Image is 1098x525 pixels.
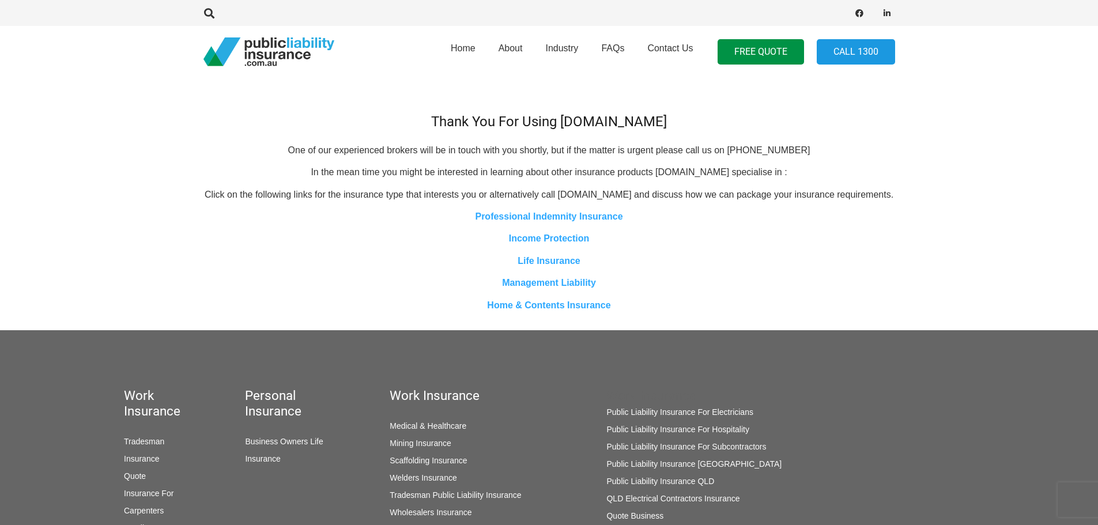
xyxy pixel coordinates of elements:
[203,166,895,179] p: In the mean time you might be interested in learning about other insurance products [DOMAIN_NAME]...
[879,5,895,21] a: LinkedIn
[636,22,704,81] a: Contact Us
[487,22,534,81] a: About
[124,437,164,481] a: Tradesman Insurance Quote
[475,211,622,221] a: Professional Indemnity Insurance
[545,43,578,53] span: Industry
[124,489,173,515] a: Insurance For Carpenters
[606,425,749,434] a: Public Liability Insurance For Hospitality
[451,43,476,53] span: Home
[203,144,895,157] p: One of our experienced brokers will be in touch with you shortly, but if the matter is urgent ple...
[534,22,590,81] a: Industry
[390,439,451,448] a: Mining Insurance
[198,8,221,18] a: Search
[647,43,693,53] span: Contact Us
[203,37,334,66] a: pli_logotransparent
[439,22,487,81] a: Home
[245,388,323,419] h5: Personal Insurance
[390,456,467,465] a: Scaffolding Insurance
[590,22,636,81] a: FAQs
[851,5,867,21] a: Facebook
[390,388,540,403] h5: Work Insurance
[606,459,782,469] a: Public Liability Insurance [GEOGRAPHIC_DATA]
[390,421,466,430] a: Medical & Healthcare
[509,233,590,243] a: Income Protection
[606,442,766,451] a: Public Liability Insurance For Subcontractors
[606,494,739,503] a: QLD Electrical Contractors Insurance
[245,437,323,463] a: Business Owners Life Insurance
[203,114,895,130] h4: Thank You For Using [DOMAIN_NAME]
[606,511,663,520] a: Quote Business
[499,43,523,53] span: About
[518,256,580,266] a: Life Insurance
[203,188,895,201] p: Click on the following links for the insurance type that interests you or alternatively call [DOM...
[124,388,179,419] h5: Work Insurance
[606,388,829,403] h5: Work Insurance
[601,43,624,53] span: FAQs
[487,300,610,310] a: Home & Contents Insurance
[390,473,456,482] a: Welders Insurance
[606,407,753,417] a: Public Liability Insurance For Electricians
[817,39,895,65] a: Call 1300
[390,490,521,500] a: Tradesman Public Liability Insurance
[606,477,714,486] a: Public Liability Insurance QLD
[502,278,596,288] a: Management Liability
[390,508,471,517] a: Wholesalers Insurance
[718,39,804,65] a: FREE QUOTE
